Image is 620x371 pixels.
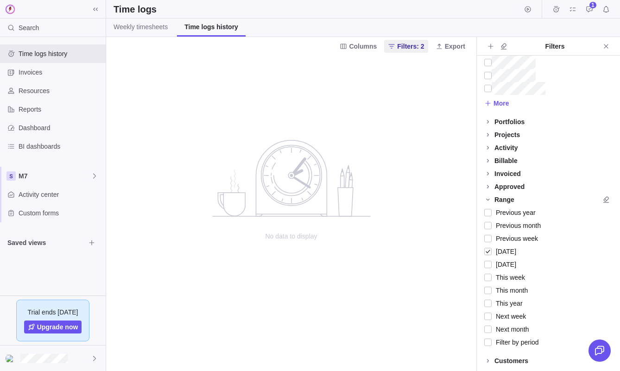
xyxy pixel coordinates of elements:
span: Saved views [7,238,85,247]
div: Portfolios [494,117,525,126]
span: Time logs history [19,49,102,58]
a: Notifications [600,7,613,14]
span: Columns [336,40,380,53]
div: Emily Halvorson [6,353,17,364]
span: Clear all filters [600,193,613,206]
span: Columns [349,42,377,51]
a: Weekly timesheets [106,19,175,37]
span: Export [432,40,469,53]
span: [DATE] [492,258,516,271]
span: Next month [492,323,529,336]
span: Weekly timesheets [114,22,168,31]
span: Previous month [492,219,541,232]
a: Time logs history [177,19,246,37]
span: Previous year [492,206,536,219]
div: Projects [494,130,520,139]
span: Activity center [19,190,102,199]
span: Add filters [484,40,497,53]
span: Clear all filters [497,40,510,53]
span: Browse views [85,236,98,249]
a: Upgrade now [24,321,82,333]
span: Custom forms [19,208,102,218]
span: More [493,99,509,108]
span: Invoices [19,68,102,77]
span: Upgrade now [37,322,78,332]
span: Filter by period [492,336,539,349]
span: Trial ends [DATE] [28,308,78,317]
span: This month [492,284,528,297]
span: Dashboard [19,123,102,132]
span: Search [19,23,39,32]
span: Previous week [492,232,538,245]
div: Range [494,195,514,204]
span: BI dashboards [19,142,102,151]
span: Next week [492,310,526,323]
span: Filters: 2 [384,40,428,53]
span: Time logs [550,3,563,16]
span: More [484,97,509,110]
img: Show [6,355,17,362]
span: Export [445,42,465,51]
span: Resources [19,86,102,95]
span: Notifications [600,3,613,16]
span: M7 [19,171,91,181]
div: Filters [510,42,600,51]
span: This year [492,297,523,310]
span: Reports [19,105,102,114]
div: Activity [494,143,518,152]
span: Time logs history [184,22,238,31]
span: My assignments [566,3,579,16]
span: This week [492,271,525,284]
div: Invoiced [494,169,521,178]
div: Approved [494,182,525,191]
span: [DATE] [492,245,516,258]
a: My assignments [566,7,579,14]
a: Approval requests [583,7,596,14]
h2: Time logs [114,3,157,16]
span: Start timer [521,3,534,16]
span: Filters: 2 [397,42,424,51]
span: Approval requests [583,3,596,16]
a: Time logs [550,7,563,14]
span: Close [600,40,613,53]
span: No data to display [199,232,384,241]
img: logo [4,3,17,16]
div: no data to show [199,55,384,371]
div: Customers [494,356,528,365]
div: Billable [494,156,518,165]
